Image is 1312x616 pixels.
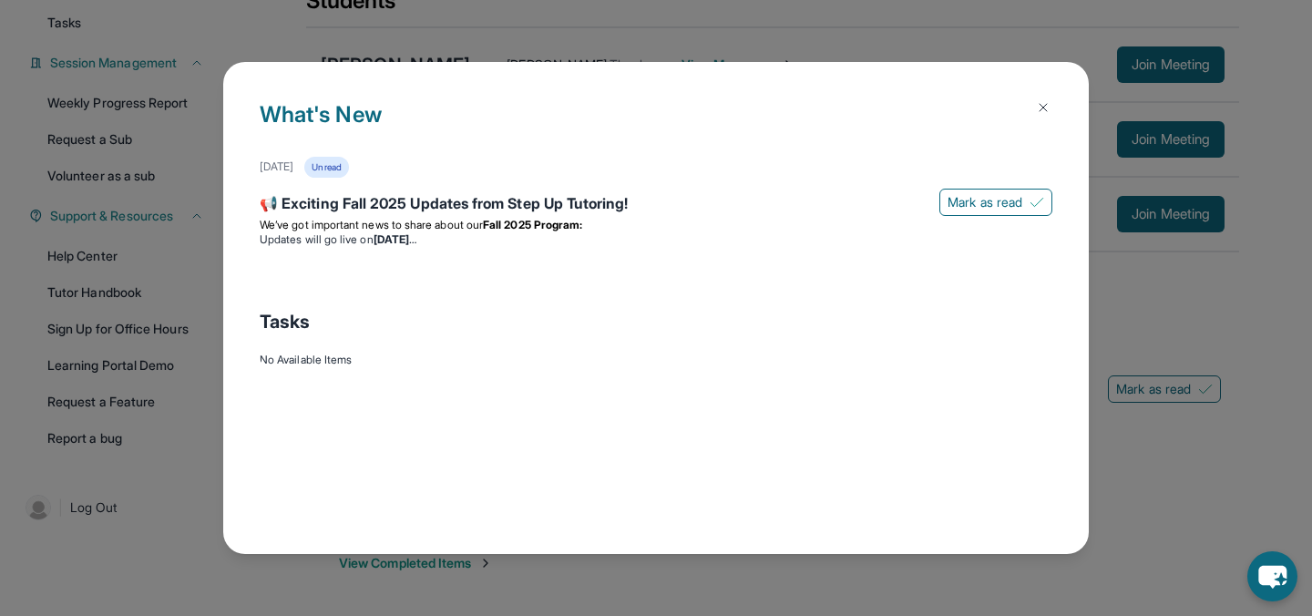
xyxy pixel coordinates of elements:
[260,232,1052,247] li: Updates will go live on
[939,189,1052,216] button: Mark as read
[260,309,310,334] span: Tasks
[304,157,348,178] div: Unread
[260,98,1052,157] h1: What's New
[260,218,483,231] span: We’ve got important news to share about our
[1030,195,1044,210] img: Mark as read
[260,192,1052,218] div: 📢 Exciting Fall 2025 Updates from Step Up Tutoring!
[1247,551,1297,601] button: chat-button
[483,218,582,231] strong: Fall 2025 Program:
[948,193,1022,211] span: Mark as read
[260,159,293,174] div: [DATE]
[260,353,1052,367] div: No Available Items
[1036,100,1051,115] img: Close Icon
[374,232,416,246] strong: [DATE]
